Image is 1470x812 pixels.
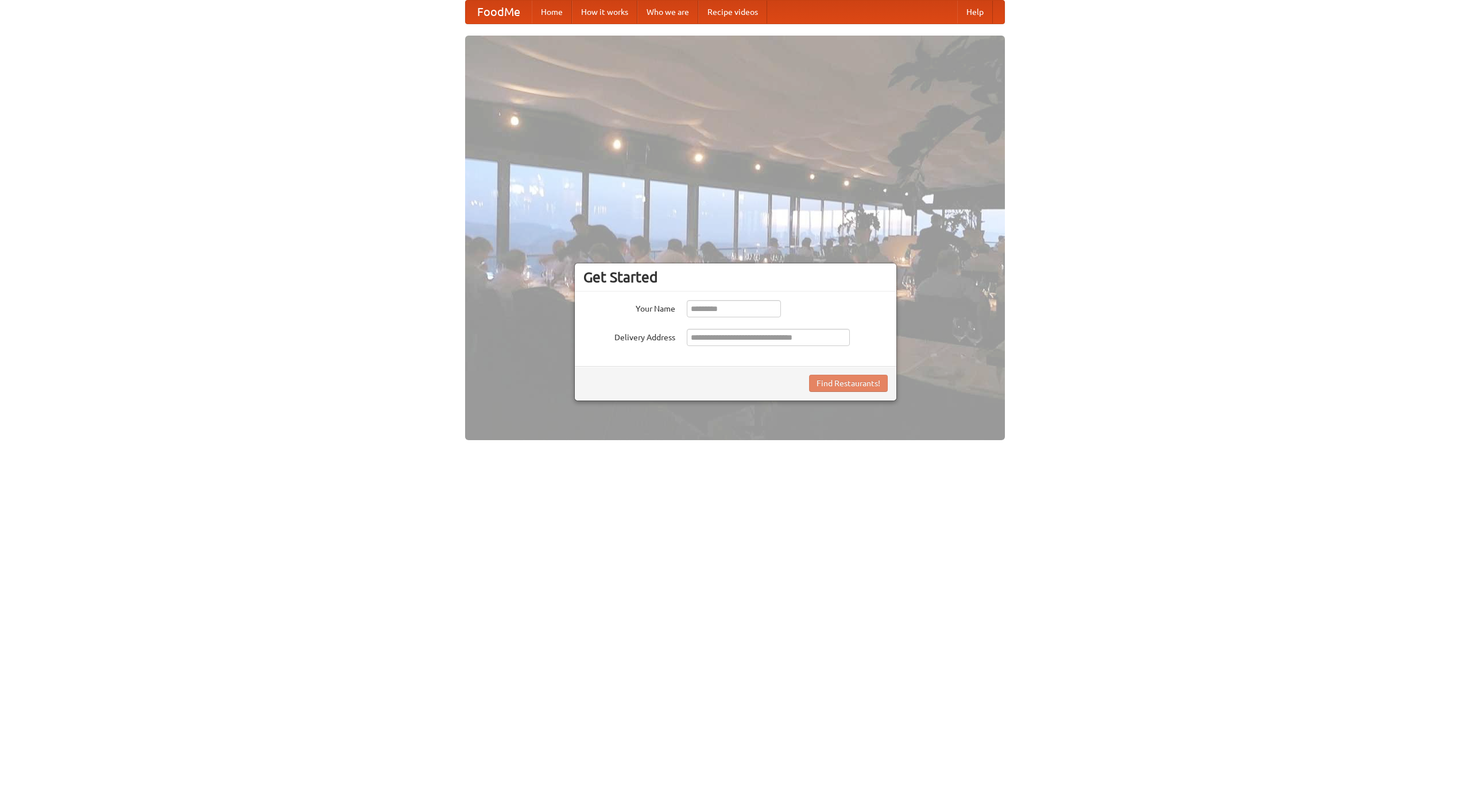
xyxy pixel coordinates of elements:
a: Help [957,1,993,24]
a: FoodMe [466,1,532,24]
a: Home [532,1,572,24]
a: How it works [572,1,637,24]
label: Your Name [583,300,675,314]
button: Find Restaurants! [809,375,888,392]
a: Who we are [637,1,698,24]
h3: Get Started [583,269,888,286]
a: Recipe videos [698,1,767,24]
label: Delivery Address [583,329,675,343]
